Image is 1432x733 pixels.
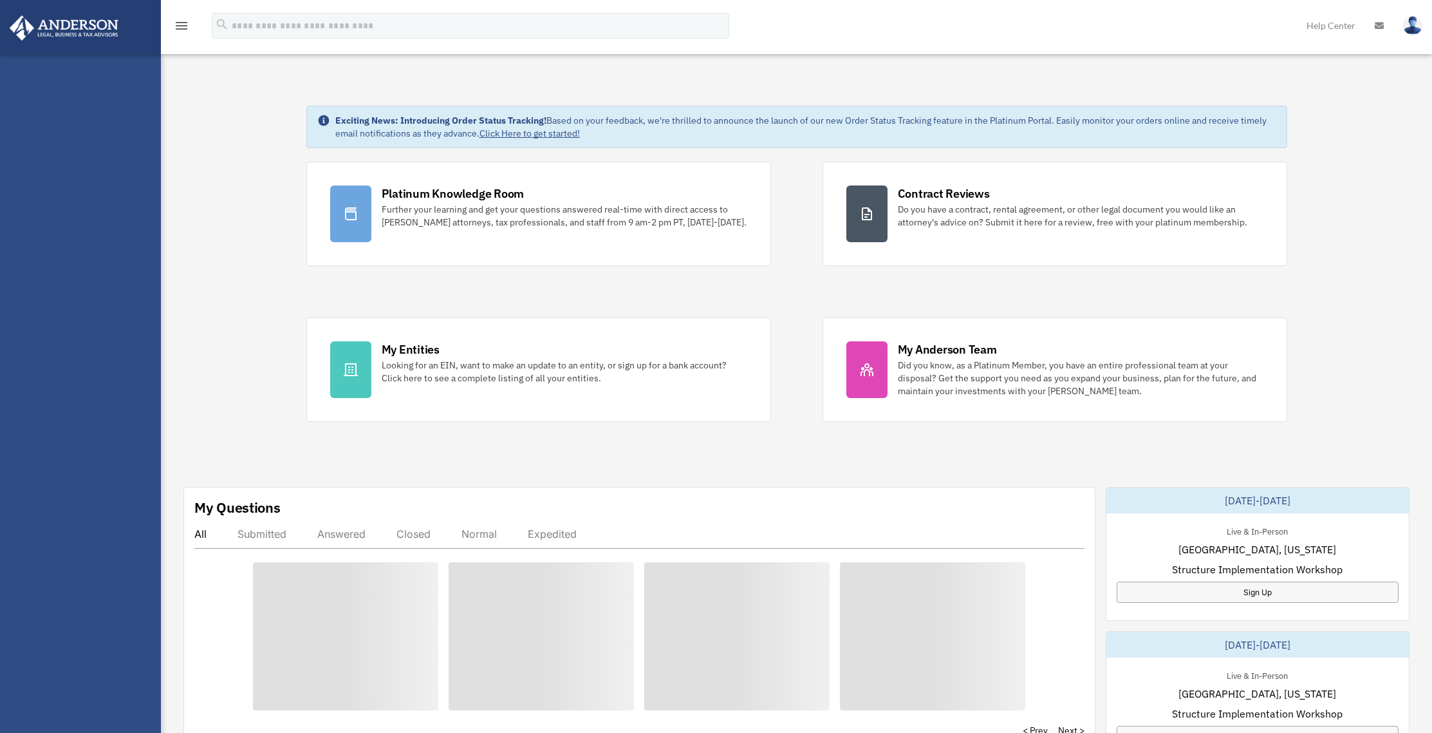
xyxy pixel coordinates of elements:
[528,528,577,540] div: Expedited
[396,528,431,540] div: Closed
[1117,582,1399,603] a: Sign Up
[461,528,497,540] div: Normal
[898,359,1263,397] div: Did you know, as a Platinum Member, you have an entire professional team at your disposal? Get th...
[306,162,771,266] a: Platinum Knowledge Room Further your learning and get your questions answered real-time with dire...
[1178,542,1336,557] span: [GEOGRAPHIC_DATA], [US_STATE]
[1106,632,1409,658] div: [DATE]-[DATE]
[174,18,189,33] i: menu
[823,318,1287,422] a: My Anderson Team Did you know, as a Platinum Member, you have an entire professional team at your...
[306,318,771,422] a: My Entities Looking for an EIN, want to make an update to an entity, or sign up for a bank accoun...
[898,203,1263,229] div: Do you have a contract, rental agreement, or other legal document you would like an attorney's ad...
[1216,524,1298,537] div: Live & In-Person
[1106,488,1409,513] div: [DATE]-[DATE]
[194,528,207,540] div: All
[382,341,440,357] div: My Entities
[1172,706,1343,721] span: Structure Implementation Workshop
[1403,16,1422,35] img: User Pic
[317,528,366,540] div: Answered
[194,498,281,517] div: My Questions
[382,359,747,385] div: Looking for an EIN, want to make an update to an entity, or sign up for a bank account? Click her...
[823,162,1287,266] a: Contract Reviews Do you have a contract, rental agreement, or other legal document you would like...
[382,203,747,229] div: Further your learning and get your questions answered real-time with direct access to [PERSON_NAM...
[898,186,990,202] div: Contract Reviews
[6,15,122,41] img: Anderson Advisors Platinum Portal
[1178,686,1336,701] span: [GEOGRAPHIC_DATA], [US_STATE]
[215,17,229,32] i: search
[237,528,286,540] div: Submitted
[1216,668,1298,681] div: Live & In-Person
[335,114,1276,140] div: Based on your feedback, we're thrilled to announce the launch of our new Order Status Tracking fe...
[1172,562,1343,577] span: Structure Implementation Workshop
[174,23,189,33] a: menu
[479,128,580,139] a: Click Here to get started!
[335,115,546,126] strong: Exciting News: Introducing Order Status Tracking!
[898,341,997,357] div: My Anderson Team
[382,186,525,202] div: Platinum Knowledge Room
